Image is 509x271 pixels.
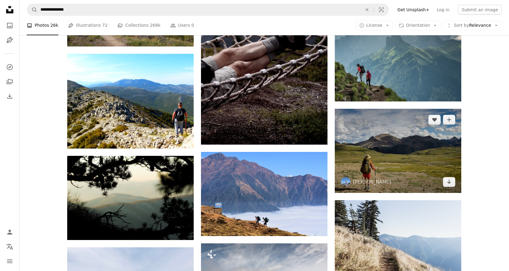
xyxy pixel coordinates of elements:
[4,241,16,253] button: Language
[454,23,469,28] span: Sort by
[443,115,455,125] button: Add to Collection
[201,191,327,197] a: two person walking near mountain
[4,19,16,32] a: Photos
[191,22,194,29] span: 0
[433,5,453,15] a: Log in
[428,115,441,125] button: Like
[67,156,194,240] img: A view of the mountains through the branches of a pine tree
[335,109,461,193] img: a person walking on a trail with mountains in the background
[27,4,37,15] button: Search Unsplash
[353,179,391,185] a: [PERSON_NAME]
[4,61,16,73] a: Explore
[335,239,461,245] a: green tree on brown grass field during daytime
[4,90,16,102] a: Download History
[4,76,16,88] a: Collections
[170,16,194,35] a: Users 0
[341,177,351,187] img: Go to Caleb Jack's profile
[67,195,194,201] a: A view of the mountains through the branches of a pine tree
[366,23,383,28] span: License
[102,22,108,29] span: 72
[117,16,161,35] a: Collections 268k
[335,54,461,60] a: a couple of people walking up the side of a mountain
[67,54,194,149] img: man in black t-shirt and blue denim shorts walking on rocky mountain during daytime
[454,22,491,29] span: Relevance
[150,22,161,29] span: 268k
[4,34,16,46] a: Illustrations
[406,23,430,28] span: Orientation
[458,5,502,15] button: Submit an image
[443,177,455,187] a: Download
[356,21,393,30] button: License
[27,4,389,16] form: Find visuals sitewide
[374,4,389,15] button: Visual search
[443,21,502,30] button: Sort byRelevance
[394,5,433,15] a: Get Unsplash+
[4,255,16,267] button: Menu
[201,47,327,53] a: person in black and white sneakers lying on brown wooden swing during daytime
[67,98,194,104] a: man in black t-shirt and blue denim shorts walking on rocky mountain during daytime
[4,226,16,238] a: Log in / Sign up
[201,152,327,236] img: two person walking near mountain
[335,148,461,153] a: a person walking on a trail with mountains in the background
[360,4,374,15] button: Clear
[395,21,441,30] button: Orientation
[68,16,108,35] a: Illustrations 72
[335,12,461,101] img: a couple of people walking up the side of a mountain
[4,4,16,17] a: Home — Unsplash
